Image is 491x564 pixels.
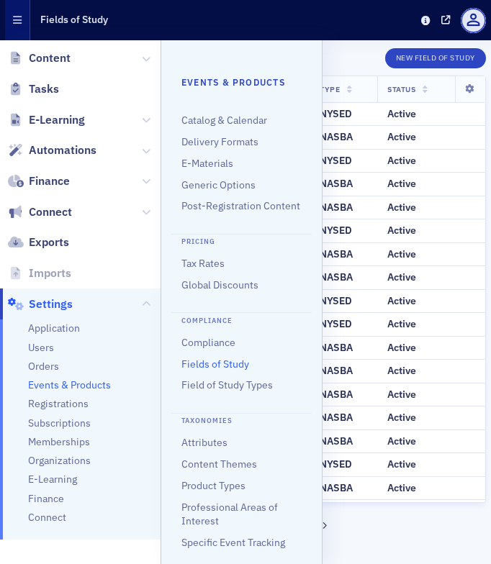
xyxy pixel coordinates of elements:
div: Active [387,458,416,471]
a: Users [28,341,54,355]
div: NASBA [320,271,353,284]
a: Subscriptions [28,417,91,430]
a: New Field of Study [385,50,486,63]
div: NASBA [320,342,353,355]
div: NYSED [320,295,352,308]
a: Orders [28,360,59,373]
div: Active [387,435,416,448]
div: NASBA [320,248,353,261]
div: Active [387,131,416,144]
a: Specific Event Tracking [181,536,285,549]
h1: Fields of Study [40,13,108,27]
a: E-Materials [181,157,233,170]
a: Events & Products [28,378,111,392]
a: Connect [28,511,66,524]
a: Exports [8,235,69,250]
div: NASBA [320,201,353,214]
a: Tax Rates [181,257,225,270]
h4: Compliance [171,312,312,326]
a: Attributes [181,436,228,449]
a: Tasks [8,81,59,97]
div: Active [387,318,416,331]
div: NYSED [320,318,352,331]
button: New Field of Study [385,48,486,68]
a: E-Learning [28,473,77,486]
div: Active [387,224,416,237]
a: Compliance [181,336,235,349]
span: Finance [29,173,70,189]
a: Post-Registration Content [181,199,300,212]
a: Content [8,50,71,66]
a: Automations [8,142,96,158]
a: Generic Options [181,178,256,191]
a: Finance [28,492,64,506]
h4: Pricing [171,234,312,247]
span: Connect [29,204,72,220]
div: Active [387,178,416,191]
a: Memberships [28,435,90,449]
span: Profile [461,8,486,33]
span: Status [387,84,415,94]
a: Imports [8,265,71,281]
div: NASBA [320,411,353,424]
div: NASBA [320,178,353,191]
div: NASBA [320,388,353,401]
a: Content Themes [181,458,257,470]
a: Global Discounts [181,278,258,291]
span: Tasks [29,81,59,97]
div: NASBA [320,482,353,495]
span: Content [29,50,71,66]
a: Catalog & Calendar [181,114,267,127]
div: NASBA [320,131,353,144]
h4: Taxonomies [171,413,312,427]
div: Active [387,201,416,214]
div: Active [387,482,416,495]
span: Automations [29,142,96,158]
a: Fields of Study [181,358,249,370]
a: Application [28,322,80,335]
div: NYSED [320,458,352,471]
div: Active [387,388,416,401]
div: NASBA [320,435,353,448]
h4: Events & Products [181,76,302,88]
a: Field of Study Types [181,378,273,391]
div: Active [387,342,416,355]
div: NYSED [320,108,352,121]
a: E-Learning [8,112,85,128]
span: Type [320,84,340,94]
div: Active [387,411,416,424]
div: Active [387,248,416,261]
a: Professional Areas of Interest [181,501,278,527]
div: Active [387,365,416,378]
div: Active [387,271,416,284]
a: Delivery Formats [181,135,258,148]
a: Finance [8,173,70,189]
div: Active [387,295,416,308]
a: Registrations [28,397,89,411]
span: Imports [29,265,71,281]
a: Connect [8,204,72,220]
a: Organizations [28,454,91,468]
div: NYSED [320,155,352,168]
span: Exports [29,235,69,250]
div: Active [387,108,416,121]
span: E-Learning [29,112,85,128]
div: Active [387,155,416,168]
a: Product Types [181,479,245,492]
div: NYSED [320,224,352,237]
div: NASBA [320,365,353,378]
a: Settings [8,296,73,312]
span: Settings [29,296,73,312]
